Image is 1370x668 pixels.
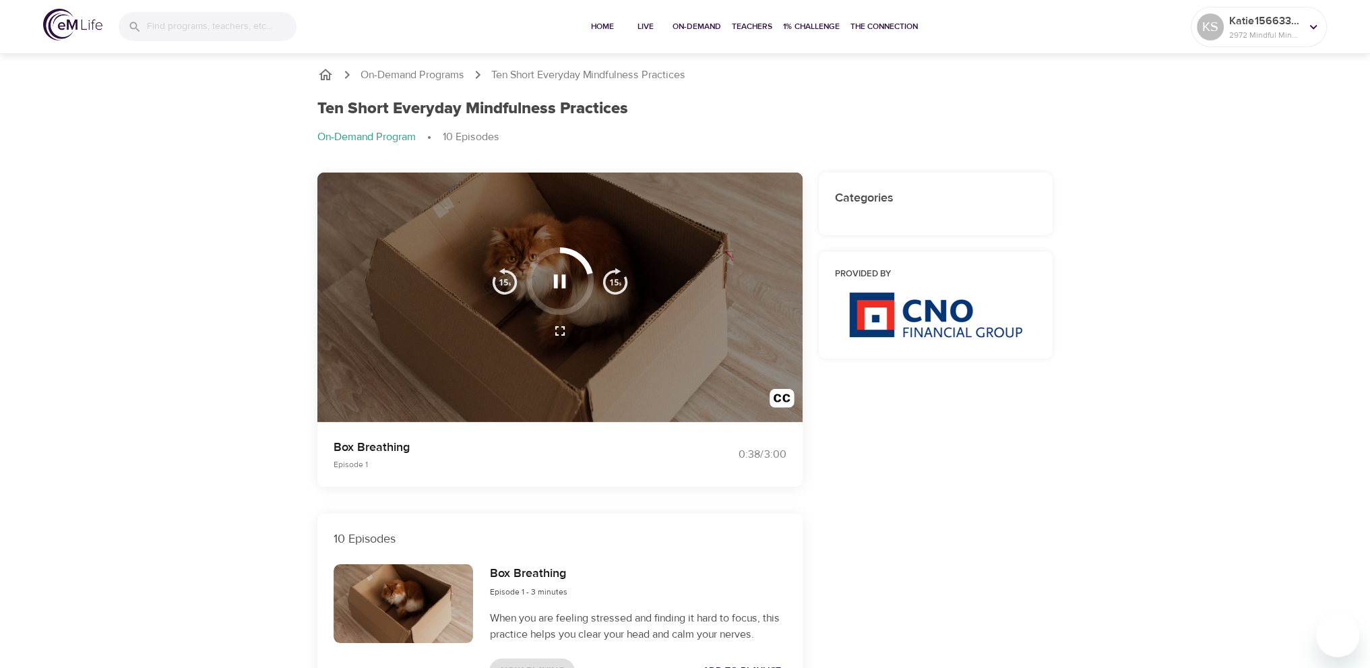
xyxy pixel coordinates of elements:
[317,129,1053,146] nav: breadcrumb
[43,9,102,40] img: logo
[489,564,567,584] h6: Box Breathing
[586,20,619,34] span: Home
[761,381,803,422] button: Transcript/Closed Captions (c)
[835,189,1037,208] h6: Categories
[147,12,297,41] input: Find programs, teachers, etc...
[673,20,721,34] span: On-Demand
[732,20,772,34] span: Teachers
[602,268,629,295] img: 15s_next.svg
[835,268,1037,282] h6: Provided by
[334,530,786,548] p: 10 Episodes
[491,67,685,83] p: Ten Short Everyday Mindfulness Practices
[629,20,662,34] span: Live
[1229,29,1301,41] p: 2972 Mindful Minutes
[443,129,499,145] p: 10 Episodes
[317,129,416,145] p: On-Demand Program
[317,99,628,119] h1: Ten Short Everyday Mindfulness Practices
[770,389,795,414] img: open_caption.svg
[1316,614,1359,657] iframe: Button to launch messaging window
[1197,13,1224,40] div: KS
[783,20,840,34] span: 1% Challenge
[685,447,786,462] div: 0:38 / 3:00
[848,292,1022,338] img: CNO%20logo.png
[489,610,786,642] p: When you are feeling stressed and finding it hard to focus, this practice helps you clear your he...
[850,20,918,34] span: The Connection
[317,67,1053,83] nav: breadcrumb
[334,438,669,456] p: Box Breathing
[361,67,464,83] a: On-Demand Programs
[489,586,567,597] span: Episode 1 - 3 minutes
[334,458,669,470] p: Episode 1
[1229,13,1301,29] p: Katie1566335097
[491,268,518,295] img: 15s_prev.svg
